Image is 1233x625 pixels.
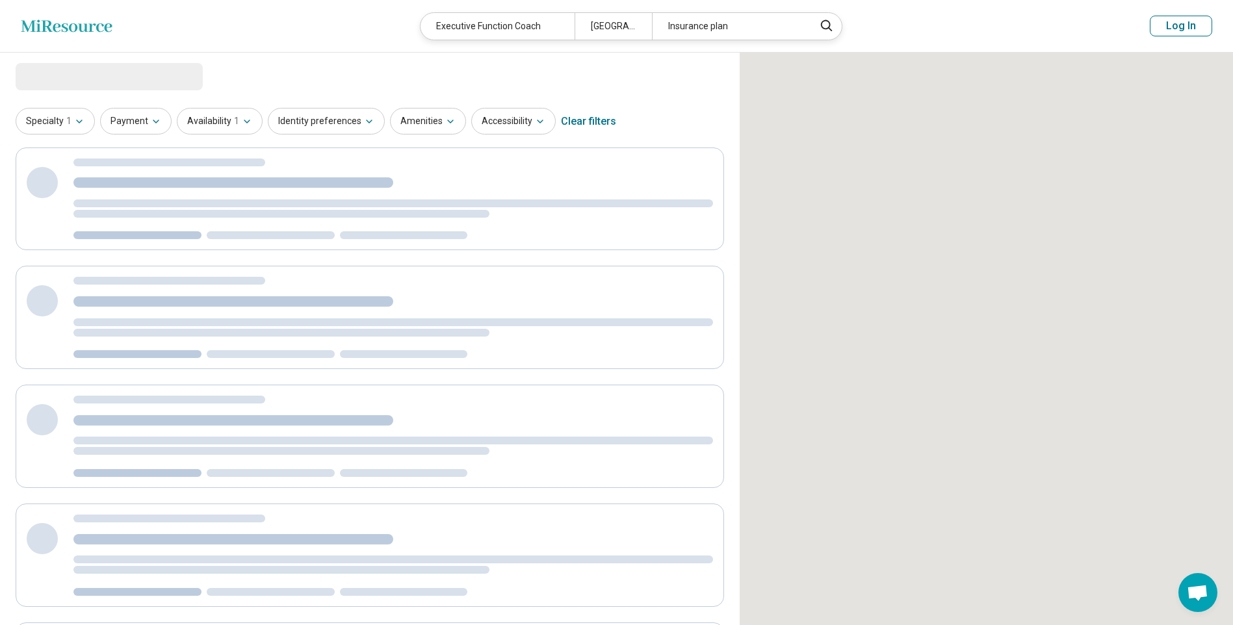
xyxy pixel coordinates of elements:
div: Clear filters [561,106,616,137]
span: 1 [234,114,239,128]
div: Insurance plan [652,13,806,40]
button: Payment [100,108,172,134]
div: [GEOGRAPHIC_DATA] [575,13,652,40]
button: Log In [1150,16,1212,36]
button: Specialty1 [16,108,95,134]
button: Accessibility [471,108,556,134]
button: Amenities [390,108,466,134]
span: 1 [66,114,71,128]
div: Executive Function Coach [421,13,575,40]
button: Availability1 [177,108,263,134]
button: Identity preferences [268,108,385,134]
span: Loading... [16,63,125,89]
a: Open chat [1178,573,1217,612]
